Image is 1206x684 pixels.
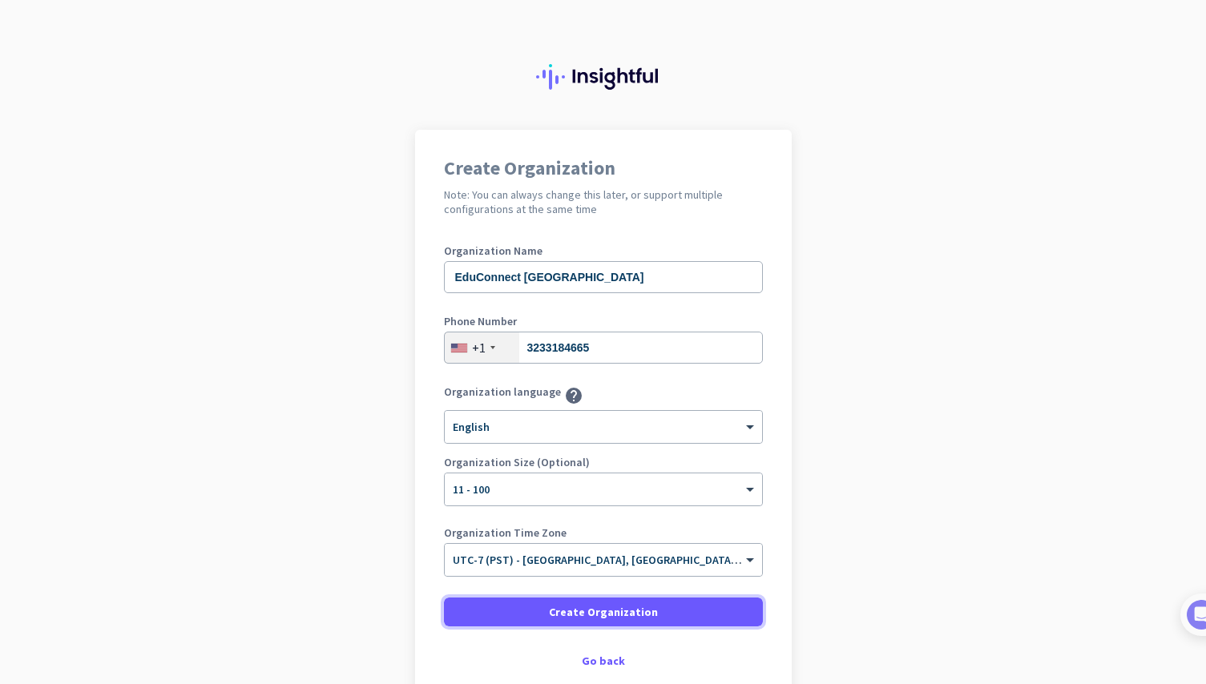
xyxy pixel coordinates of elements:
label: Organization language [444,386,561,405]
label: Organization Name [444,245,763,256]
label: Organization Time Zone [444,527,763,538]
input: What is the name of your organization? [444,261,763,293]
span: Create Organization [549,604,658,620]
input: 201-555-0123 [444,332,763,364]
h2: Note: You can always change this later, or support multiple configurations at the same time [444,187,763,216]
div: Go back [444,655,763,666]
label: Organization Size (Optional) [444,457,763,468]
h1: Create Organization [444,159,763,178]
div: +1 [472,340,486,356]
img: Insightful [536,64,671,90]
i: help [564,386,583,405]
label: Phone Number [444,316,763,327]
button: Create Organization [444,597,763,626]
